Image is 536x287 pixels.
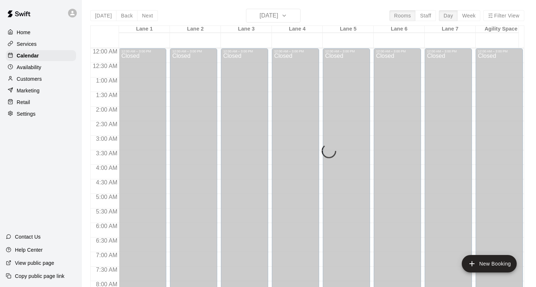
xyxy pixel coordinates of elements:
[323,26,374,33] div: Lane 5
[172,49,215,53] div: 12:00 AM – 3:00 PM
[15,272,64,280] p: Copy public page link
[15,233,41,240] p: Contact Us
[272,26,323,33] div: Lane 4
[94,165,119,171] span: 4:00 AM
[462,255,517,272] button: add
[274,49,317,53] div: 12:00 AM – 3:00 PM
[91,48,119,55] span: 12:00 AM
[17,64,41,71] p: Availability
[17,75,42,83] p: Customers
[6,73,76,84] a: Customers
[376,49,419,53] div: 12:00 AM – 3:00 PM
[221,26,272,33] div: Lane 3
[94,238,119,244] span: 6:30 AM
[94,267,119,273] span: 7:30 AM
[325,49,368,53] div: 12:00 AM – 3:00 PM
[15,259,54,267] p: View public page
[6,39,76,49] a: Services
[94,121,119,127] span: 2:30 AM
[6,85,76,96] a: Marketing
[476,26,527,33] div: Agility Space
[425,26,476,33] div: Lane 7
[94,223,119,229] span: 6:00 AM
[15,246,43,254] p: Help Center
[6,97,76,108] a: Retail
[374,26,425,33] div: Lane 6
[478,49,521,53] div: 12:00 AM – 3:00 PM
[6,50,76,61] a: Calendar
[170,26,221,33] div: Lane 2
[6,62,76,73] a: Availability
[94,252,119,258] span: 7:00 AM
[91,63,119,69] span: 12:30 AM
[94,194,119,200] span: 5:00 AM
[17,87,40,94] p: Marketing
[94,150,119,156] span: 3:30 AM
[17,110,36,117] p: Settings
[223,49,266,53] div: 12:00 AM – 3:00 PM
[17,40,37,48] p: Services
[6,108,76,119] a: Settings
[17,29,31,36] p: Home
[121,49,164,53] div: 12:00 AM – 3:00 PM
[427,49,470,53] div: 12:00 AM – 3:00 PM
[119,26,170,33] div: Lane 1
[94,136,119,142] span: 3:00 AM
[94,77,119,84] span: 1:00 AM
[94,92,119,98] span: 1:30 AM
[94,107,119,113] span: 2:00 AM
[6,27,76,38] a: Home
[94,179,119,186] span: 4:30 AM
[17,99,30,106] p: Retail
[17,52,39,59] p: Calendar
[94,208,119,215] span: 5:30 AM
